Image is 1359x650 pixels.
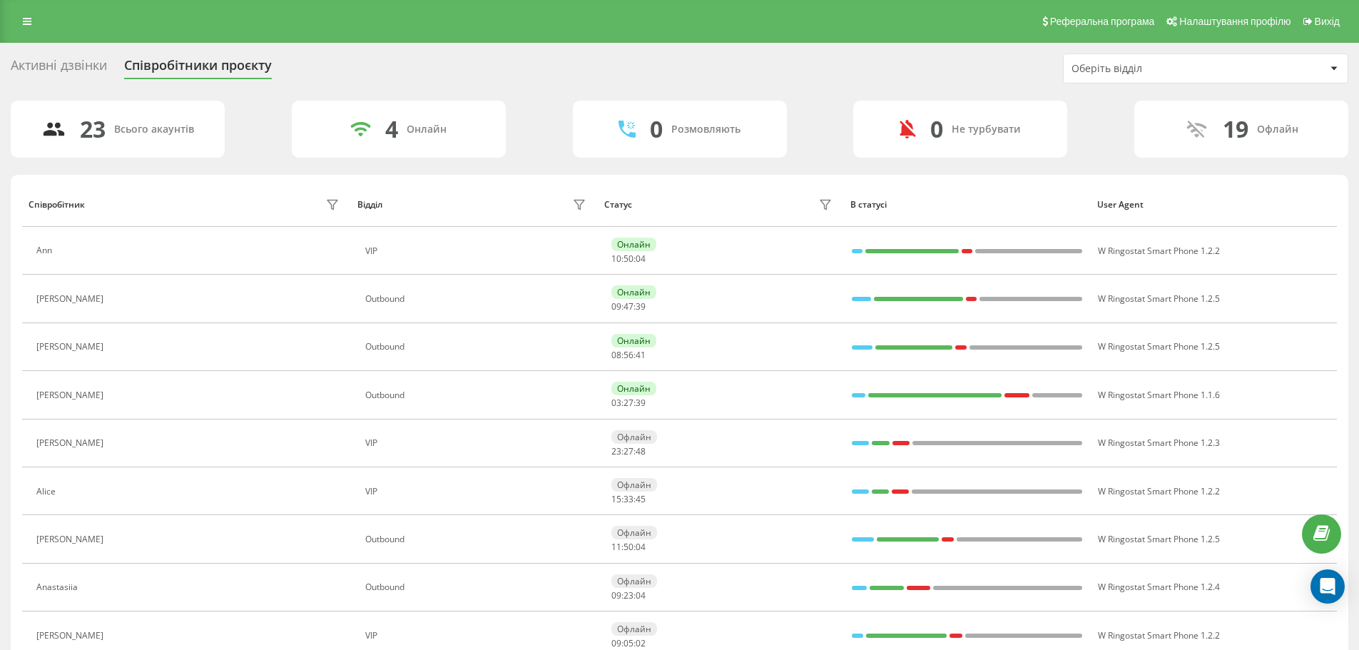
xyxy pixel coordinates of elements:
div: Всього акаунтів [114,123,194,136]
div: : : [611,398,646,408]
div: 0 [650,116,663,143]
span: W Ringostat Smart Phone 1.2.2 [1098,245,1220,257]
div: Open Intercom Messenger [1310,569,1345,604]
span: 09 [611,637,621,649]
span: 48 [636,445,646,457]
span: 08 [611,349,621,361]
div: [PERSON_NAME] [36,534,107,544]
span: 04 [636,541,646,553]
div: Офлайн [611,526,657,539]
span: Реферальна програма [1050,16,1155,27]
span: 11 [611,541,621,553]
span: 23 [623,589,633,601]
div: Онлайн [611,285,656,299]
div: VIP [365,438,590,448]
div: User Agent [1097,200,1330,210]
div: : : [611,254,646,264]
span: 39 [636,300,646,313]
div: [PERSON_NAME] [36,342,107,352]
div: 4 [385,116,398,143]
div: Не турбувати [952,123,1021,136]
span: Налаштування профілю [1179,16,1291,27]
div: : : [611,639,646,649]
div: Офлайн [611,622,657,636]
span: 23 [611,445,621,457]
span: 33 [623,493,633,505]
div: Оutbound [365,390,590,400]
span: W Ringostat Smart Phone 1.2.4 [1098,581,1220,593]
span: 39 [636,397,646,409]
span: Вихід [1315,16,1340,27]
span: 02 [636,637,646,649]
span: 03 [611,397,621,409]
div: Онлайн [611,334,656,347]
span: 41 [636,349,646,361]
span: W Ringostat Smart Phone 1.1.6 [1098,389,1220,401]
span: 27 [623,445,633,457]
span: 09 [611,300,621,313]
div: Активні дзвінки [11,58,107,80]
span: 50 [623,541,633,553]
span: 09 [611,589,621,601]
div: : : [611,350,646,360]
div: VIP [365,246,590,256]
div: [PERSON_NAME] [36,390,107,400]
div: : : [611,447,646,457]
span: W Ringostat Smart Phone 1.2.5 [1098,293,1220,305]
span: 27 [623,397,633,409]
span: 15 [611,493,621,505]
div: [PERSON_NAME] [36,438,107,448]
span: 05 [623,637,633,649]
div: 19 [1223,116,1248,143]
div: Офлайн [611,478,657,492]
div: VIP [365,631,590,641]
span: 45 [636,493,646,505]
div: 23 [80,116,106,143]
div: Онлайн [407,123,447,136]
div: Розмовляють [671,123,740,136]
div: Відділ [357,200,382,210]
div: Співробітники проєкту [124,58,272,80]
span: W Ringostat Smart Phone 1.2.2 [1098,485,1220,497]
span: 04 [636,589,646,601]
div: Ann [36,245,56,255]
div: 0 [930,116,943,143]
div: Anastasiia [36,582,81,592]
div: Співробітник [29,200,85,210]
div: : : [611,591,646,601]
div: : : [611,302,646,312]
span: 47 [623,300,633,313]
div: [PERSON_NAME] [36,294,107,304]
div: Alice [36,487,59,497]
span: 04 [636,253,646,265]
div: Статус [604,200,632,210]
div: : : [611,494,646,504]
div: Оutbound [365,582,590,592]
div: Оберіть відділ [1072,63,1242,75]
div: [PERSON_NAME] [36,631,107,641]
span: 10 [611,253,621,265]
div: Офлайн [1257,123,1298,136]
div: Оutbound [365,342,590,352]
span: 50 [623,253,633,265]
div: Онлайн [611,238,656,251]
span: 56 [623,349,633,361]
div: : : [611,542,646,552]
span: W Ringostat Smart Phone 1.2.2 [1098,629,1220,641]
div: Офлайн [611,574,657,588]
span: W Ringostat Smart Phone 1.2.5 [1098,340,1220,352]
div: Оutbound [365,534,590,544]
span: W Ringostat Smart Phone 1.2.3 [1098,437,1220,449]
span: W Ringostat Smart Phone 1.2.5 [1098,533,1220,545]
div: Онлайн [611,382,656,395]
div: В статусі [850,200,1084,210]
div: Офлайн [611,430,657,444]
div: VIP [365,487,590,497]
div: Оutbound [365,294,590,304]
